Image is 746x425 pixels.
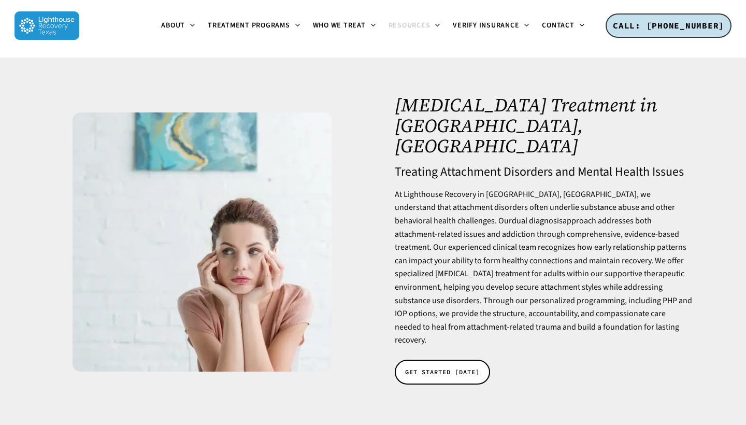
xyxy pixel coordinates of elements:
span: Verify Insurance [453,20,519,31]
span: Resources [389,20,431,31]
a: Treatment Programs [202,22,307,30]
img: Lighthouse Recovery Texas [15,11,79,40]
h1: [MEDICAL_DATA] Treatment in [GEOGRAPHIC_DATA], [GEOGRAPHIC_DATA] [395,95,693,157]
img: thoughtful young woman sitting at table in front of white brick wall with picture [73,112,332,372]
a: About [155,22,202,30]
a: Who We Treat [307,22,382,30]
h4: Treating Attachment Disorders and Mental Health Issues [395,165,693,179]
a: CALL: [PHONE_NUMBER] [606,13,731,38]
span: Treatment Programs [208,20,290,31]
a: GET STARTED [DATE] [395,360,490,385]
span: Contact [542,20,574,31]
span: GET STARTED [DATE] [405,367,480,377]
span: CALL: [PHONE_NUMBER] [613,20,724,31]
a: dual diagnosis [512,215,563,226]
span: Who We Treat [313,20,366,31]
a: Contact [536,22,591,30]
a: Verify Insurance [447,22,536,30]
span: About [161,20,185,31]
a: Resources [382,22,447,30]
p: At Lighthouse Recovery in [GEOGRAPHIC_DATA], [GEOGRAPHIC_DATA], we understand that attachment dis... [395,188,693,347]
